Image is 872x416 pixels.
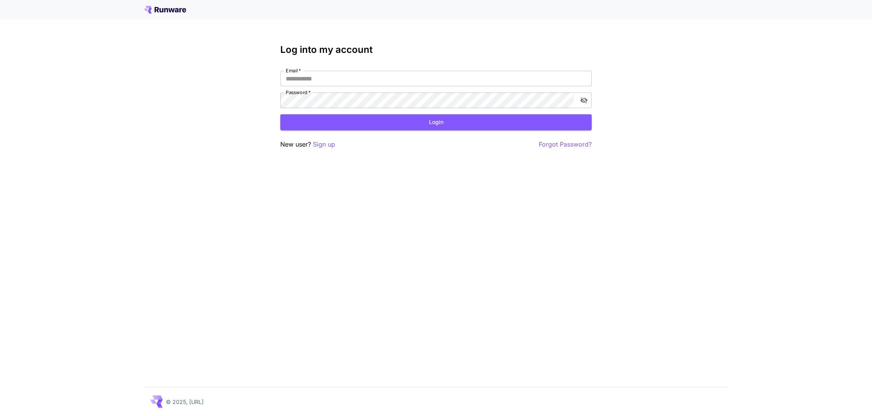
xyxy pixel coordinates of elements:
button: Login [280,114,592,130]
button: toggle password visibility [577,93,591,107]
h3: Log into my account [280,44,592,55]
label: Password [286,89,311,96]
button: Forgot Password? [539,140,592,149]
label: Email [286,67,301,74]
p: © 2025, [URL] [166,398,204,406]
button: Sign up [313,140,335,149]
p: New user? [280,140,335,149]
